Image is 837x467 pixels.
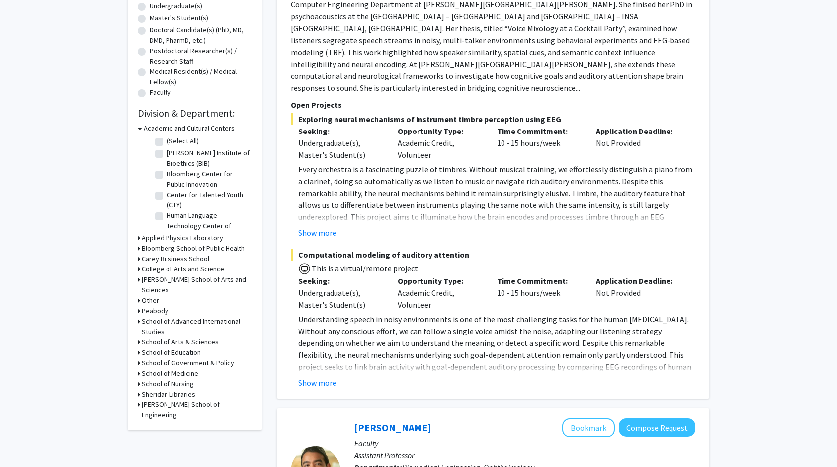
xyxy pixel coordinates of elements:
[298,125,383,137] p: Seeking:
[150,87,171,98] label: Faculty
[490,125,589,161] div: 10 - 15 hours/week
[150,25,252,46] label: Doctoral Candidate(s) (PhD, MD, DMD, PharmD, etc.)
[142,243,245,254] h3: Bloomberg School of Public Health
[142,264,224,274] h3: College of Arts and Science
[142,254,209,264] h3: Carey Business School
[390,125,490,161] div: Academic Credit, Volunteer
[142,379,194,389] h3: School of Nursing
[596,275,680,287] p: Application Deadline:
[298,163,695,259] p: Every orchestra is a fascinating puzzle of timbres. Without musical training, we effortlessly dis...
[142,295,159,306] h3: Other
[142,306,168,316] h3: Peabody
[142,389,195,400] h3: Sheridan Libraries
[311,264,418,273] span: This is a virtual/remote project
[390,275,490,311] div: Academic Credit, Volunteer
[298,287,383,311] div: Undergraduate(s), Master's Student(s)
[142,337,219,347] h3: School of Arts & Sciences
[291,249,695,261] span: Computational modeling of auditory attention
[167,210,250,242] label: Human Language Technology Center of Excellence (HLTCOE)
[142,347,201,358] h3: School of Education
[588,275,688,311] div: Not Provided
[167,148,250,169] label: [PERSON_NAME] Institute of Bioethics (BIB)
[298,227,336,239] button: Show more
[291,99,695,111] p: Open Projects
[497,125,582,137] p: Time Commitment:
[562,418,615,437] button: Add Kunal Parikh to Bookmarks
[142,368,198,379] h3: School of Medicine
[398,275,482,287] p: Opportunity Type:
[588,125,688,161] div: Not Provided
[142,274,252,295] h3: [PERSON_NAME] School of Arts and Sciences
[354,421,431,434] a: [PERSON_NAME]
[291,113,695,125] span: Exploring neural mechanisms of instrument timbre perception using EEG
[7,422,42,460] iframe: Chat
[298,275,383,287] p: Seeking:
[167,190,250,210] label: Center for Talented Youth (CTY)
[497,275,582,287] p: Time Commitment:
[398,125,482,137] p: Opportunity Type:
[490,275,589,311] div: 10 - 15 hours/week
[354,449,695,461] p: Assistant Professor
[150,13,208,23] label: Master's Student(s)
[150,1,202,11] label: Undergraduate(s)
[596,125,680,137] p: Application Deadline:
[619,418,695,437] button: Compose Request to Kunal Parikh
[142,400,252,420] h3: [PERSON_NAME] School of Engineering
[298,313,695,420] p: Understanding speech in noisy environments is one of the most challenging tasks for the human [ME...
[150,67,252,87] label: Medical Resident(s) / Medical Fellow(s)
[167,136,199,146] label: (Select All)
[144,123,235,133] h3: Academic and Cultural Centers
[142,316,252,337] h3: School of Advanced International Studies
[298,137,383,161] div: Undergraduate(s), Master's Student(s)
[298,377,336,389] button: Show more
[142,358,234,368] h3: School of Government & Policy
[150,46,252,67] label: Postdoctoral Researcher(s) / Research Staff
[354,437,695,449] p: Faculty
[142,233,223,243] h3: Applied Physics Laboratory
[138,107,252,119] h2: Division & Department:
[167,169,250,190] label: Bloomberg Center for Public Innovation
